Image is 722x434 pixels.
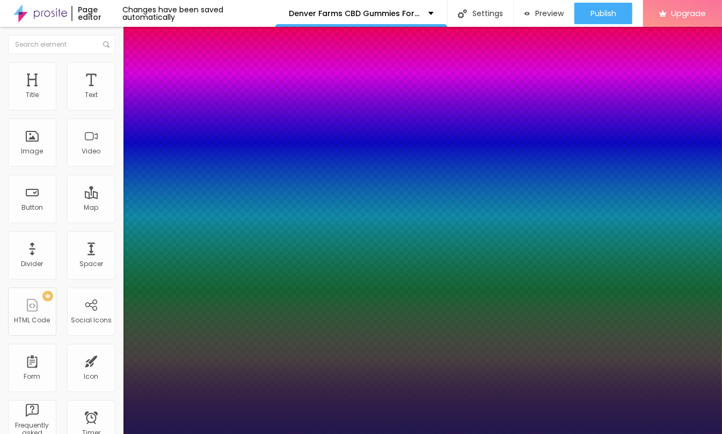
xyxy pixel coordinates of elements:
span: Publish [590,9,616,18]
div: Form [24,373,41,380]
div: Button [21,204,43,211]
input: Search element [8,35,115,54]
div: Image [21,148,43,155]
div: Text [85,91,98,99]
p: Denver Farms CBD Gummies For Pain [289,10,420,17]
button: Preview [514,3,574,24]
div: Changes have been saved automatically [122,6,275,21]
div: HTML Code [14,317,50,324]
div: Social Icons [71,317,112,324]
div: Title [26,91,39,99]
button: Publish [574,3,632,24]
div: Divider [21,260,43,268]
div: Icon [84,373,99,380]
div: Spacer [79,260,103,268]
div: Map [84,204,99,211]
div: Video [82,148,101,155]
img: Icone [103,41,110,48]
img: view-1.svg [524,9,530,18]
div: Page editor [71,6,122,21]
img: Icone [458,9,467,18]
span: Upgrade [671,9,706,18]
span: Preview [535,9,564,18]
